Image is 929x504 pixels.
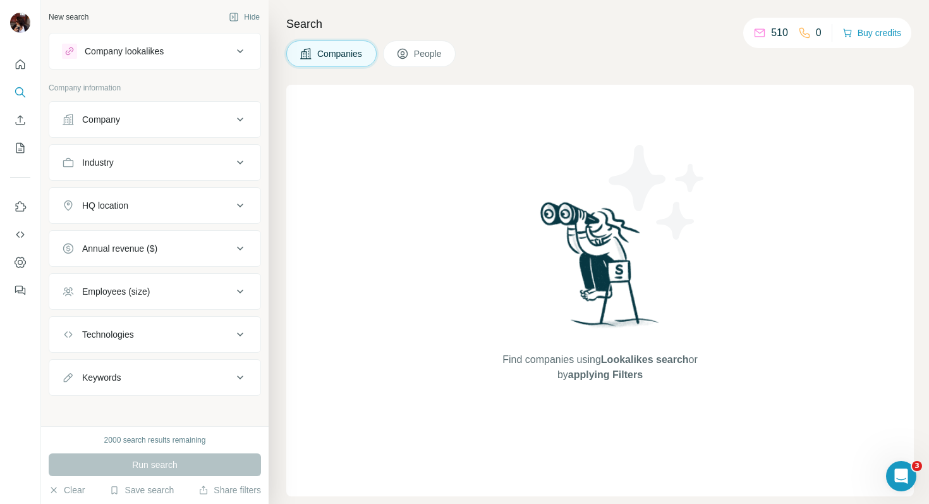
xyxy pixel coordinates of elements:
[49,190,260,221] button: HQ location
[10,279,30,302] button: Feedback
[82,199,128,212] div: HQ location
[10,223,30,246] button: Use Surfe API
[104,434,206,446] div: 2000 search results remaining
[10,251,30,274] button: Dashboard
[49,233,260,264] button: Annual revenue ($)
[10,137,30,159] button: My lists
[10,195,30,218] button: Use Surfe on LinkedIn
[842,24,901,42] button: Buy credits
[85,45,164,58] div: Company lookalikes
[10,109,30,132] button: Enrich CSV
[771,25,788,40] p: 510
[109,484,174,496] button: Save search
[49,276,260,307] button: Employees (size)
[82,328,134,341] div: Technologies
[49,82,261,94] p: Company information
[49,11,88,23] div: New search
[601,354,689,365] span: Lookalikes search
[568,369,643,380] span: applying Filters
[912,461,922,471] span: 3
[82,113,120,126] div: Company
[499,352,701,383] span: Find companies using or by
[82,371,121,384] div: Keywords
[49,36,260,66] button: Company lookalikes
[49,362,260,393] button: Keywords
[49,104,260,135] button: Company
[82,156,114,169] div: Industry
[317,47,363,60] span: Companies
[49,147,260,178] button: Industry
[286,15,914,33] h4: Search
[600,135,714,249] img: Surfe Illustration - Stars
[10,13,30,33] img: Avatar
[49,484,85,496] button: Clear
[816,25,822,40] p: 0
[82,242,157,255] div: Annual revenue ($)
[886,461,916,491] iframe: Intercom live chat
[49,319,260,350] button: Technologies
[82,285,150,298] div: Employees (size)
[10,53,30,76] button: Quick start
[198,484,261,496] button: Share filters
[535,199,666,340] img: Surfe Illustration - Woman searching with binoculars
[10,81,30,104] button: Search
[414,47,443,60] span: People
[220,8,269,27] button: Hide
